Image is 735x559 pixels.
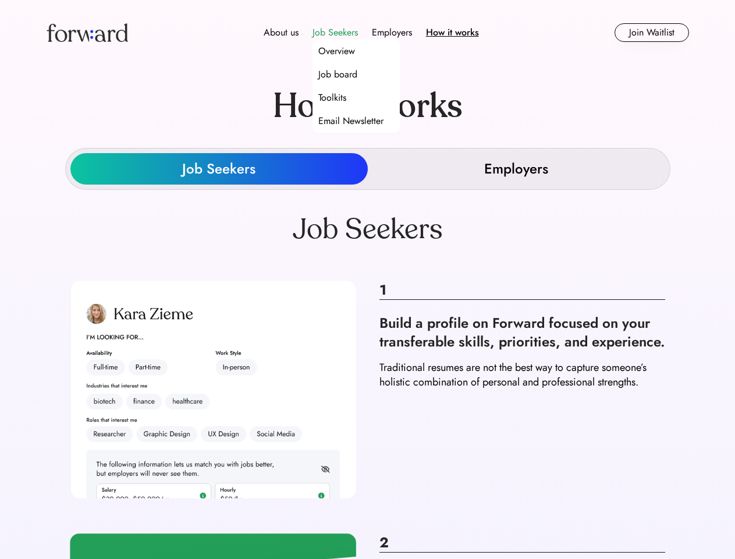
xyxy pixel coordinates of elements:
[372,26,412,40] div: Employers
[379,360,666,390] div: Traditional resumes are not the best way to capture someone’s holistic combination of personal an...
[318,68,357,82] div: Job board
[318,114,384,128] div: Email Newsletter
[379,314,666,351] div: Build a profile on Forward focused on your transferable skills, priorities, and experience.
[47,23,128,42] img: Forward logo
[182,160,255,178] div: Job Seekers
[250,65,486,148] div: How it works
[615,23,689,42] button: Join Waitlist
[379,281,666,300] div: 1
[318,91,346,105] div: Toolkits
[70,213,665,246] div: Job Seekers
[379,533,666,553] div: 2
[426,26,479,40] div: How it works
[318,44,355,58] div: Overview
[484,160,548,178] div: Employers
[264,26,299,40] div: About us
[313,26,358,40] div: Job Seekers
[70,281,356,498] img: how-it-works_js_1.png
